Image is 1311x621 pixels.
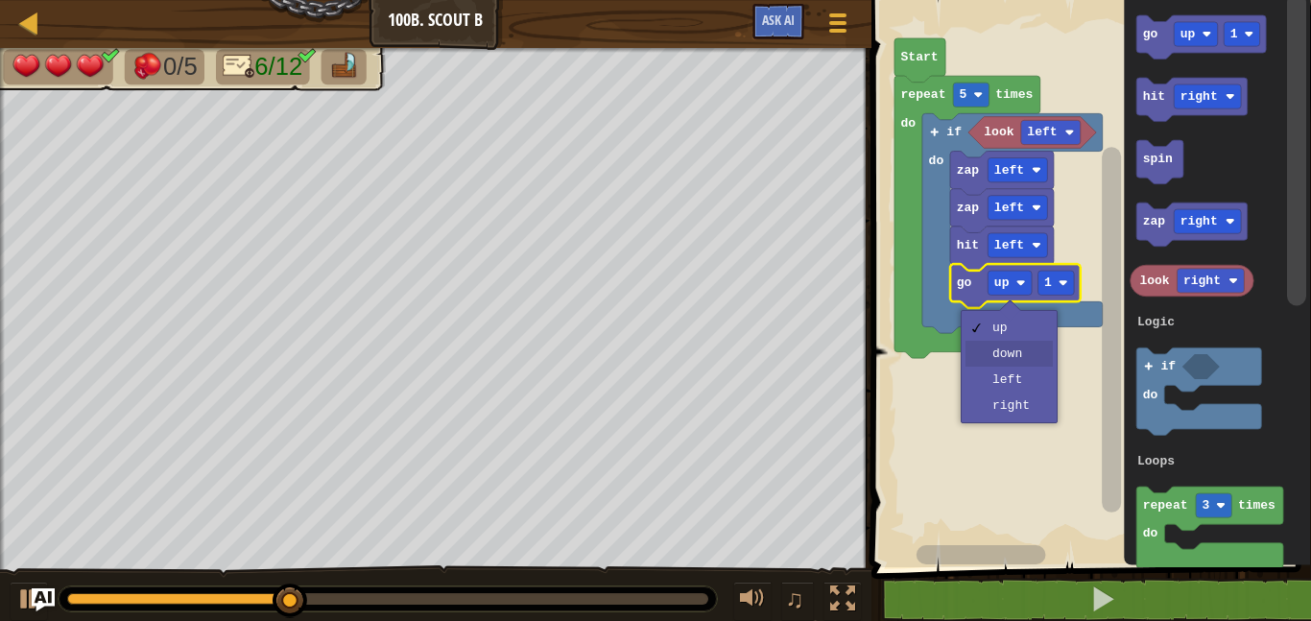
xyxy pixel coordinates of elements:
text: right [1180,90,1218,105]
text: go [1142,27,1157,41]
text: up [1180,27,1196,41]
li: Your hero must survive. [3,49,112,84]
text: 3 [1202,500,1209,514]
span: 6/12 [254,53,302,81]
text: 1 [1230,27,1238,41]
text: times [1238,500,1275,514]
button: Ask AI [32,588,55,611]
button: Ask AI [752,4,804,39]
text: look [984,125,1013,139]
text: go [956,275,971,290]
button: ♫ [781,582,814,621]
text: do [1142,529,1157,543]
text: repeat [900,87,945,102]
button: Adjust volume [733,582,772,621]
text: do [928,154,943,168]
text: spin [1142,153,1172,167]
div: down [992,346,1038,361]
text: left [993,201,1023,215]
text: if [946,125,962,139]
text: look [1139,275,1169,289]
li: Go to the raft. [321,49,367,84]
text: do [900,116,916,131]
text: zap [956,201,979,215]
span: 0/5 [163,53,198,81]
text: hit [1142,90,1165,105]
text: 5 [959,87,966,102]
text: hit [956,238,979,252]
text: right [1183,275,1221,289]
text: right [1180,215,1218,229]
text: left [1027,125,1057,139]
text: do [1142,389,1157,403]
span: ♫ [785,585,804,613]
span: Ask AI [762,11,795,29]
text: left [993,163,1023,178]
div: right [992,398,1038,413]
text: zap [956,163,979,178]
li: Only 10 lines of code [216,49,310,84]
div: left [992,372,1038,387]
text: Logic [1137,316,1175,330]
text: times [995,87,1033,102]
text: Loops [1137,456,1175,470]
button: Show game menu [814,4,862,49]
button: Ctrl + P: Play [10,582,48,621]
text: if [1160,361,1176,375]
text: repeat [1142,500,1187,514]
li: Defeat the enemies. [125,49,204,84]
text: 1 [1044,275,1052,290]
button: Toggle fullscreen [823,582,862,621]
div: up [992,321,1038,335]
text: Start [900,50,938,64]
text: up [993,275,1009,290]
text: zap [1142,215,1165,229]
text: left [993,238,1023,252]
